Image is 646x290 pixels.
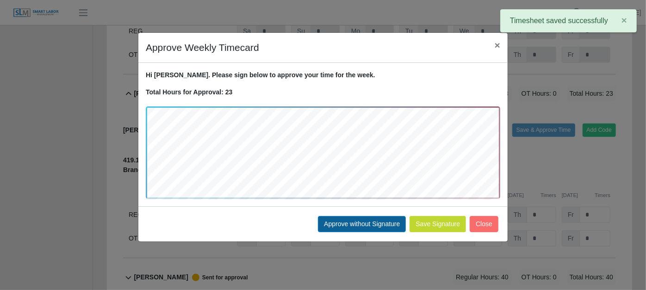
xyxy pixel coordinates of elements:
[146,88,232,96] strong: Total Hours for Approval: 23
[621,15,627,25] span: ×
[487,33,508,57] button: Close
[500,9,637,32] div: Timesheet saved successfully
[146,71,375,79] strong: Hi [PERSON_NAME]. Please sign below to approve your time for the week.
[318,216,406,232] button: Approve without Signature
[146,40,259,55] h4: Approve Weekly Timecard
[495,40,500,50] span: ×
[410,216,466,232] button: Save Signature
[470,216,498,232] button: Close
